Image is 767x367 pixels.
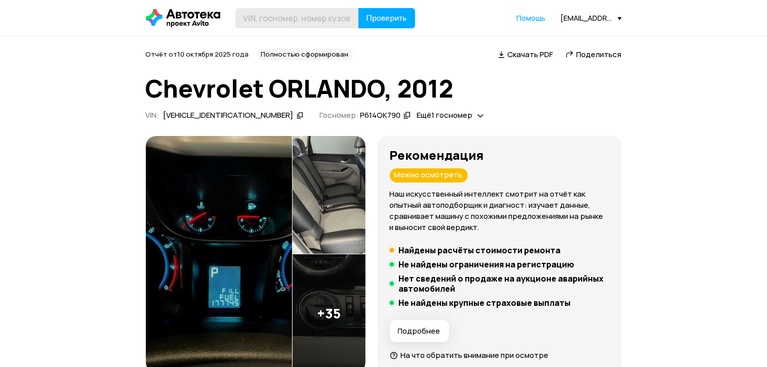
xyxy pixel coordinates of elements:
[401,350,549,360] span: На что обратить внимание при осмотре
[146,75,622,102] h1: Chevrolet ORLANDO, 2012
[399,259,575,269] h5: Не найдены ограничения на регистрацию
[235,8,359,28] input: VIN, госномер, номер кузова
[367,14,407,22] span: Проверить
[146,50,249,59] span: Отчёт от 10 октября 2025 года
[390,189,610,233] p: Наш искусственный интеллект смотрит на отчёт как опытный автоподборщик и диагност: изучает данные...
[577,49,622,60] span: Поделиться
[399,298,571,308] h5: Не найдены крупные страховые выплаты
[398,326,440,336] span: Подробнее
[399,273,610,294] h5: Нет сведений о продаже на аукционе аварийных автомобилей
[360,110,400,121] div: Р614ОК790
[257,49,353,61] div: Полностью сформирован
[390,320,449,342] button: Подробнее
[146,110,159,120] span: VIN :
[164,110,294,121] div: [VEHICLE_IDENTIFICATION_NUMBER]
[399,245,561,255] h5: Найдены расчёты стоимости ремонта
[498,49,553,60] a: Скачать PDF
[566,49,622,60] a: Поделиться
[390,148,610,162] h3: Рекомендация
[390,168,468,182] div: Можно осмотреть
[358,8,415,28] button: Проверить
[508,49,553,60] span: Скачать PDF
[319,110,358,120] span: Госномер:
[417,110,472,120] span: Ещё 1 госномер
[390,350,549,360] a: На что обратить внимание при осмотре
[561,13,622,23] div: [EMAIL_ADDRESS][DOMAIN_NAME]
[517,13,546,23] a: Помощь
